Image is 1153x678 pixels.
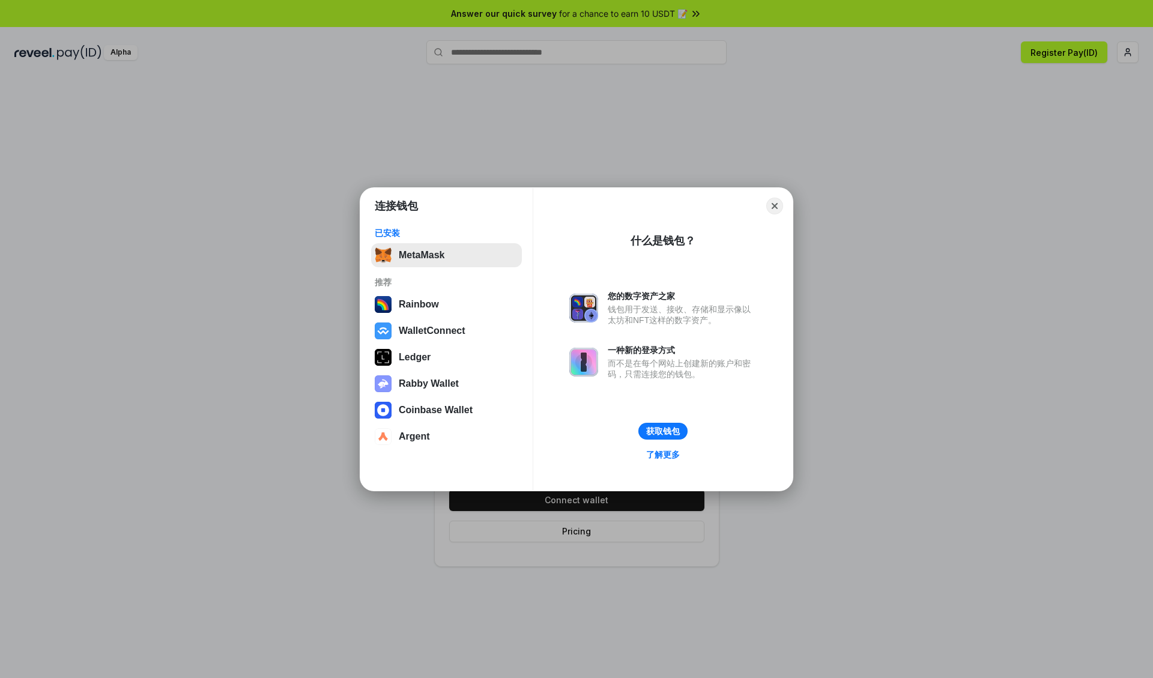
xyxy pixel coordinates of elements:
[371,319,522,343] button: WalletConnect
[646,426,680,437] div: 获取钱包
[569,294,598,322] img: svg+xml,%3Csvg%20xmlns%3D%22http%3A%2F%2Fwww.w3.org%2F2000%2Fsvg%22%20fill%3D%22none%22%20viewBox...
[375,428,392,445] img: svg+xml,%3Csvg%20width%3D%2228%22%20height%3D%2228%22%20viewBox%3D%220%200%2028%2028%22%20fill%3D...
[371,398,522,422] button: Coinbase Wallet
[371,345,522,369] button: Ledger
[639,447,687,462] a: 了解更多
[399,250,444,261] div: MetaMask
[399,352,431,363] div: Ledger
[375,349,392,366] img: svg+xml,%3Csvg%20xmlns%3D%22http%3A%2F%2Fwww.w3.org%2F2000%2Fsvg%22%20width%3D%2228%22%20height%3...
[399,431,430,442] div: Argent
[608,304,757,325] div: 钱包用于发送、接收、存储和显示像以太坊和NFT这样的数字资产。
[399,325,465,336] div: WalletConnect
[375,277,518,288] div: 推荐
[375,322,392,339] img: svg+xml,%3Csvg%20width%3D%2228%22%20height%3D%2228%22%20viewBox%3D%220%200%2028%2028%22%20fill%3D...
[371,292,522,316] button: Rainbow
[399,405,473,416] div: Coinbase Wallet
[608,291,757,301] div: 您的数字资产之家
[375,402,392,419] img: svg+xml,%3Csvg%20width%3D%2228%22%20height%3D%2228%22%20viewBox%3D%220%200%2028%2028%22%20fill%3D...
[371,243,522,267] button: MetaMask
[375,296,392,313] img: svg+xml,%3Csvg%20width%3D%22120%22%20height%3D%22120%22%20viewBox%3D%220%200%20120%20120%22%20fil...
[375,199,418,213] h1: 连接钱包
[371,372,522,396] button: Rabby Wallet
[631,234,695,248] div: 什么是钱包？
[375,375,392,392] img: svg+xml,%3Csvg%20xmlns%3D%22http%3A%2F%2Fwww.w3.org%2F2000%2Fsvg%22%20fill%3D%22none%22%20viewBox...
[646,449,680,460] div: 了解更多
[375,228,518,238] div: 已安装
[375,247,392,264] img: svg+xml,%3Csvg%20fill%3D%22none%22%20height%3D%2233%22%20viewBox%3D%220%200%2035%2033%22%20width%...
[608,345,757,356] div: 一种新的登录方式
[399,378,459,389] div: Rabby Wallet
[399,299,439,310] div: Rainbow
[638,423,688,440] button: 获取钱包
[608,358,757,380] div: 而不是在每个网站上创建新的账户和密码，只需连接您的钱包。
[766,198,783,214] button: Close
[569,348,598,377] img: svg+xml,%3Csvg%20xmlns%3D%22http%3A%2F%2Fwww.w3.org%2F2000%2Fsvg%22%20fill%3D%22none%22%20viewBox...
[371,425,522,449] button: Argent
